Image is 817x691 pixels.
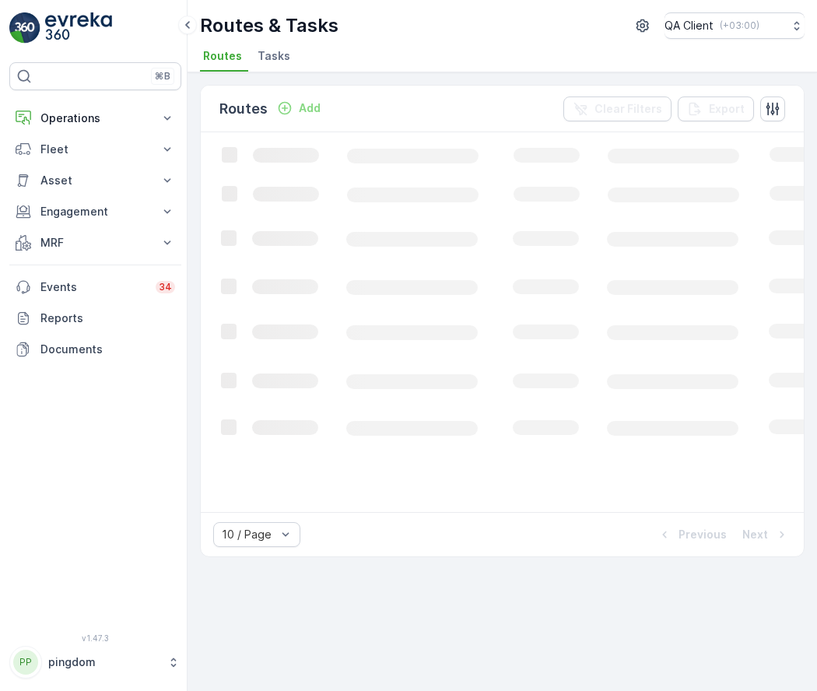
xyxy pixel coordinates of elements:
p: MRF [40,235,150,251]
p: pingdom [48,654,160,670]
button: Previous [655,525,728,544]
p: Routes [219,98,268,120]
p: Previous [678,527,727,542]
p: Operations [40,110,150,126]
button: Operations [9,103,181,134]
button: Fleet [9,134,181,165]
p: Documents [40,342,175,357]
p: Next [742,527,768,542]
button: Add [271,99,327,118]
img: logo [9,12,40,44]
p: Clear Filters [594,101,662,117]
a: Reports [9,303,181,334]
button: PPpingdom [9,646,181,679]
button: MRF [9,227,181,258]
a: Documents [9,334,181,365]
p: ⌘B [155,70,170,82]
p: Fleet [40,142,150,157]
p: Events [40,279,146,295]
button: Clear Filters [563,96,671,121]
p: QA Client [664,18,714,33]
p: Asset [40,173,150,188]
span: Tasks [258,48,290,64]
a: Events34 [9,272,181,303]
span: v 1.47.3 [9,633,181,643]
div: PP [13,650,38,675]
p: Routes & Tasks [200,13,338,38]
button: Export [678,96,754,121]
button: Engagement [9,196,181,227]
p: Add [299,100,321,116]
button: Next [741,525,791,544]
p: Export [709,101,745,117]
button: Asset [9,165,181,196]
span: Routes [203,48,242,64]
p: ( +03:00 ) [720,19,759,32]
p: Reports [40,310,175,326]
img: logo_light-DOdMpM7g.png [45,12,112,44]
button: QA Client(+03:00) [664,12,805,39]
p: 34 [159,281,172,293]
p: Engagement [40,204,150,219]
